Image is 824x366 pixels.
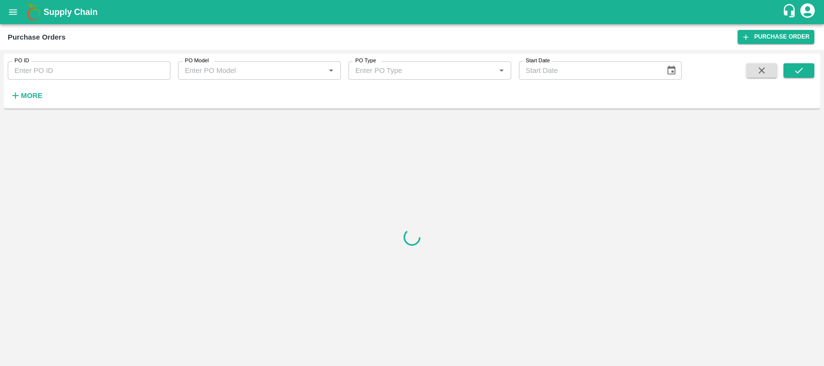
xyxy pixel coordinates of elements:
input: Enter PO ID [8,61,170,80]
button: open drawer [2,1,24,23]
label: PO ID [14,57,29,65]
b: Supply Chain [43,7,98,17]
button: Open [325,64,337,77]
img: logo [24,2,43,22]
input: Enter PO Type [351,64,492,77]
input: Start Date [519,61,658,80]
a: Purchase Order [738,30,814,44]
label: PO Type [355,57,376,65]
input: Enter PO Model [181,64,322,77]
div: customer-support [782,3,799,21]
label: PO Model [185,57,209,65]
button: Open [495,64,508,77]
button: More [8,87,45,104]
button: Choose date [662,61,681,80]
a: Supply Chain [43,5,782,19]
div: account of current user [799,2,816,22]
strong: More [21,92,42,99]
div: Purchase Orders [8,31,66,43]
label: Start Date [526,57,550,65]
